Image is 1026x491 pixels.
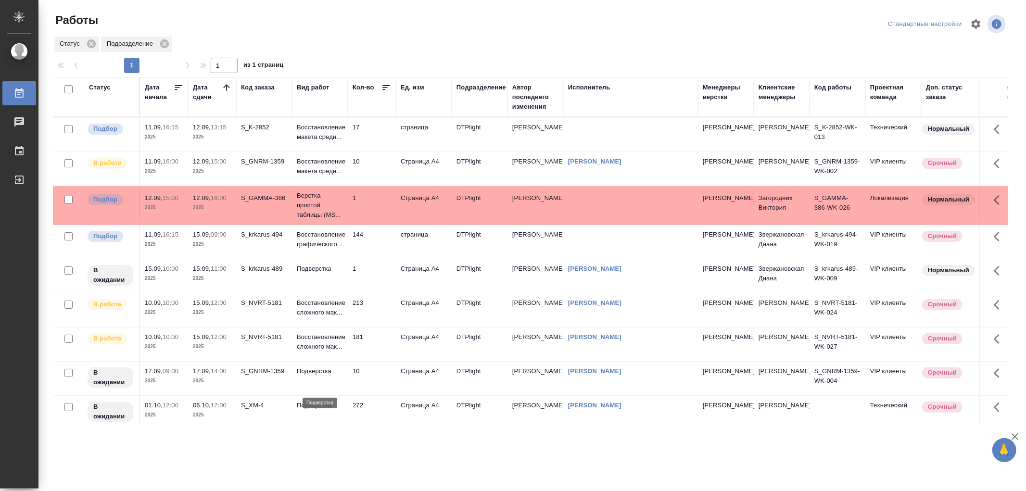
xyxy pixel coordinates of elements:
[193,265,211,272] p: 15.09,
[241,193,287,203] div: S_GAMMA-386
[507,259,563,293] td: [PERSON_NAME]
[163,299,178,306] p: 10:00
[452,396,507,429] td: DTPlight
[507,152,563,186] td: [PERSON_NAME]
[452,327,507,361] td: DTPlight
[452,259,507,293] td: DTPlight
[297,298,343,317] p: Восстановление сложного мак...
[928,300,957,309] p: Срочный
[348,118,396,151] td: 17
[396,118,452,151] td: страница
[243,59,284,73] span: из 1 страниц
[928,158,957,168] p: Срочный
[507,362,563,395] td: [PERSON_NAME]
[865,396,921,429] td: Технический
[54,37,99,52] div: Статус
[193,367,211,375] p: 17.09,
[456,83,506,92] div: Подразделение
[145,132,183,142] p: 2025
[396,225,452,259] td: страница
[163,265,178,272] p: 10:00
[241,230,287,239] div: S_krkarus-494
[703,298,749,308] p: [PERSON_NAME]
[928,195,969,204] p: Нормальный
[193,132,231,142] p: 2025
[568,367,621,375] a: [PERSON_NAME]
[297,230,343,249] p: Восстановление графического...
[145,274,183,283] p: 2025
[865,152,921,186] td: VIP клиенты
[396,152,452,186] td: Страница А4
[886,17,964,32] div: split button
[145,203,183,213] p: 2025
[810,259,865,293] td: S_krkarus-489-WK-009
[865,118,921,151] td: Технический
[348,225,396,259] td: 144
[53,13,98,28] span: Работы
[988,118,1011,141] button: Здесь прячутся важные кнопки
[93,300,121,309] p: В работе
[193,239,231,249] p: 2025
[241,401,287,410] div: S_XM-4
[193,158,211,165] p: 12.09,
[241,332,287,342] div: S_NVRT-5181
[988,396,1011,419] button: Здесь прячутся важные кнопки
[87,230,134,243] div: Можно подбирать исполнителей
[754,225,810,259] td: Звержановская Диана
[93,195,117,204] p: Подбор
[87,401,134,423] div: Исполнитель назначен, приступать к работе пока рано
[163,231,178,238] p: 16:15
[396,396,452,429] td: Страница А4
[193,410,231,420] p: 2025
[507,327,563,361] td: [PERSON_NAME]
[452,152,507,186] td: DTPlight
[703,157,749,166] p: [PERSON_NAME]
[348,327,396,361] td: 181
[452,362,507,395] td: DTPlight
[512,83,558,112] div: Автор последнего изменения
[865,293,921,327] td: VIP клиенты
[145,376,183,386] p: 2025
[396,259,452,293] td: Страница А4
[193,83,222,102] div: Дата сдачи
[93,265,127,285] p: В ожидании
[754,327,810,361] td: [PERSON_NAME]
[396,362,452,395] td: Страница А4
[89,83,111,92] div: Статус
[211,265,227,272] p: 11:00
[568,83,610,92] div: Исполнитель
[810,327,865,361] td: S_NVRT-5181-WK-027
[865,327,921,361] td: VIP клиенты
[93,124,117,134] p: Подбор
[348,396,396,429] td: 272
[703,230,749,239] p: [PERSON_NAME]
[145,83,174,102] div: Дата начала
[145,402,163,409] p: 01.10,
[396,293,452,327] td: Страница А4
[928,231,957,241] p: Срочный
[988,15,1008,33] span: Посмотреть информацию
[297,83,329,92] div: Вид работ
[241,264,287,274] div: S_krkarus-489
[297,401,343,410] p: Подверстка
[754,293,810,327] td: [PERSON_NAME]
[297,123,343,142] p: Восстановление макета средн...
[145,194,163,201] p: 12.09,
[348,189,396,222] td: 1
[211,299,227,306] p: 12:00
[568,333,621,340] a: [PERSON_NAME]
[452,225,507,259] td: DTPlight
[193,124,211,131] p: 12.09,
[241,83,275,92] div: Код заказа
[107,39,156,49] p: Подразделение
[297,191,343,220] p: Верстка простой таблицы (MS...
[865,189,921,222] td: Локализация
[568,158,621,165] a: [PERSON_NAME]
[193,333,211,340] p: 15.09,
[145,124,163,131] p: 11.09,
[568,265,621,272] a: [PERSON_NAME]
[507,225,563,259] td: [PERSON_NAME]
[93,334,121,343] p: В работе
[754,189,810,222] td: Загородних Виктория
[241,157,287,166] div: S_GNRM-1359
